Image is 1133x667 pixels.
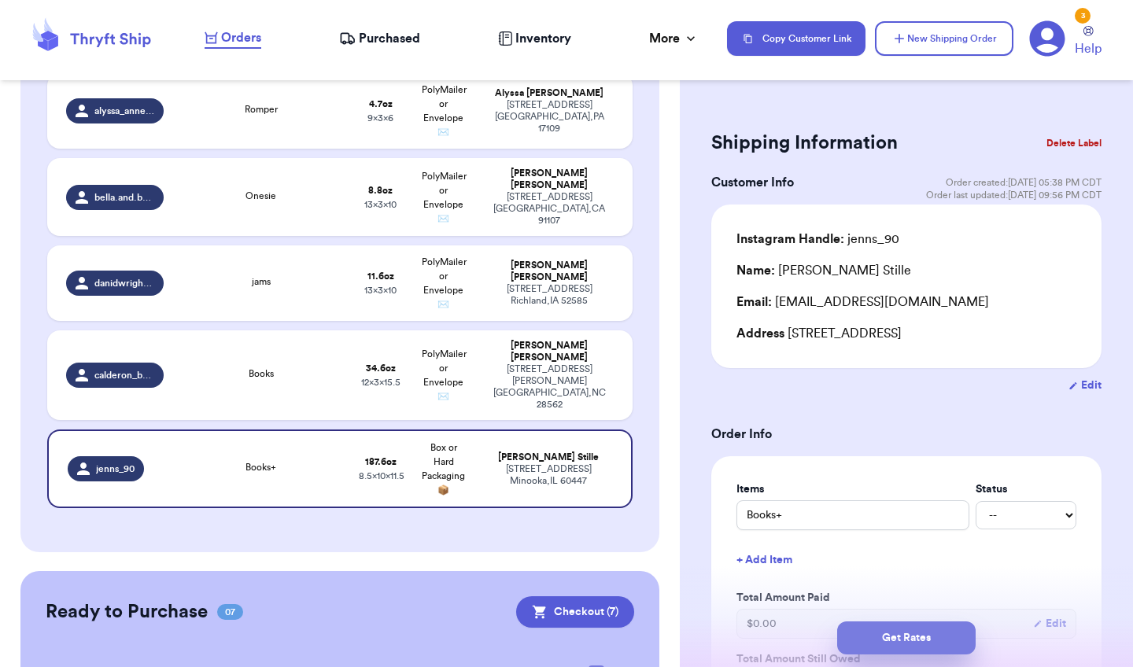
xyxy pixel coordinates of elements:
[875,21,1013,56] button: New Shipping Order
[205,28,261,49] a: Orders
[736,264,775,277] span: Name:
[94,277,154,289] span: danidwright93
[217,604,243,620] span: 07
[736,230,899,249] div: jenns_90
[837,621,976,654] button: Get Rates
[485,340,614,363] div: [PERSON_NAME] [PERSON_NAME]
[245,462,276,472] span: Books+
[485,99,614,135] div: [STREET_ADDRESS] [GEOGRAPHIC_DATA] , PA 17109
[1068,378,1102,393] button: Edit
[485,260,614,283] div: [PERSON_NAME] [PERSON_NAME]
[1040,126,1108,160] button: Delete Label
[361,378,400,387] span: 12 x 3 x 15.5
[1075,26,1102,58] a: Help
[516,596,634,628] button: Checkout (7)
[649,29,699,48] div: More
[485,191,614,227] div: [STREET_ADDRESS] [GEOGRAPHIC_DATA] , CA 91107
[369,99,393,109] strong: 4.7 oz
[1029,20,1065,57] a: 3
[221,28,261,47] span: Orders
[422,257,467,309] span: PolyMailer or Envelope ✉️
[94,191,154,204] span: bella.and.boys
[711,131,898,156] h2: Shipping Information
[730,543,1083,577] button: + Add Item
[94,369,154,381] span: calderon_becca
[364,200,397,209] span: 13 x 3 x 10
[736,327,784,340] span: Address
[485,87,614,99] div: Alyssa [PERSON_NAME]
[976,481,1076,497] label: Status
[367,271,394,281] strong: 11.6 oz
[359,471,404,481] span: 8.5 x 10 x 11.5
[736,296,772,308] span: Email:
[727,21,865,56] button: Copy Customer Link
[736,481,969,497] label: Items
[252,277,271,286] span: jams
[485,363,614,411] div: [STREET_ADDRESS][PERSON_NAME] [GEOGRAPHIC_DATA] , NC 28562
[96,462,135,475] span: jenns_90
[249,369,274,378] span: Books
[359,29,420,48] span: Purchased
[485,168,614,191] div: [PERSON_NAME] [PERSON_NAME]
[339,29,420,48] a: Purchased
[367,113,393,123] span: 9 x 3 x 6
[926,189,1102,201] span: Order last updated: [DATE] 09:56 PM CDT
[1075,39,1102,58] span: Help
[711,425,1102,444] h3: Order Info
[422,171,467,223] span: PolyMailer or Envelope ✉️
[946,176,1102,189] span: Order created: [DATE] 05:38 PM CDT
[422,349,467,401] span: PolyMailer or Envelope ✉️
[422,85,467,137] span: PolyMailer or Envelope ✉️
[364,286,397,295] span: 13 x 3 x 10
[515,29,571,48] span: Inventory
[736,590,1076,606] label: Total Amount Paid
[485,283,614,307] div: [STREET_ADDRESS] Richland , IA 52585
[711,173,794,192] h3: Customer Info
[485,451,612,463] div: [PERSON_NAME] Stille
[736,324,1076,343] div: [STREET_ADDRESS]
[245,191,276,201] span: Onesie
[245,105,278,114] span: Romper
[46,599,208,625] h2: Ready to Purchase
[94,105,154,117] span: alyssa_anne_thrifts
[736,293,1076,311] div: [EMAIL_ADDRESS][DOMAIN_NAME]
[365,457,397,466] strong: 187.6 oz
[736,261,911,280] div: [PERSON_NAME] Stille
[422,443,465,495] span: Box or Hard Packaging 📦
[485,463,612,487] div: [STREET_ADDRESS] Minooka , IL 60447
[366,363,396,373] strong: 34.6 oz
[736,233,844,245] span: Instagram Handle:
[498,29,571,48] a: Inventory
[368,186,393,195] strong: 8.8 oz
[1075,8,1091,24] div: 3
